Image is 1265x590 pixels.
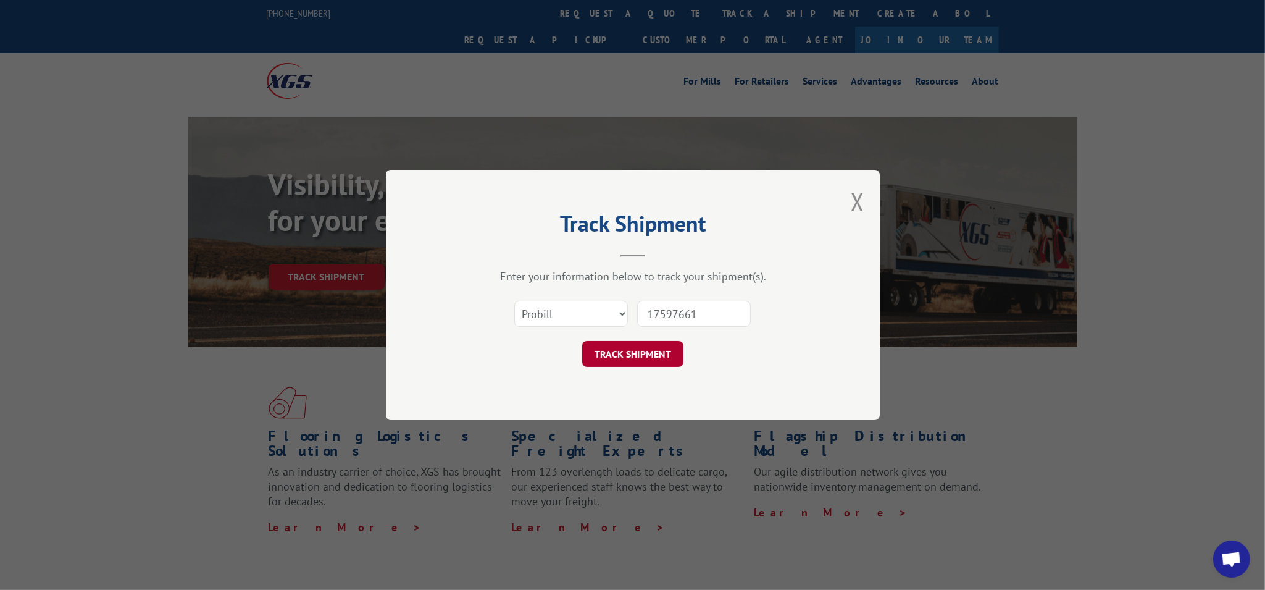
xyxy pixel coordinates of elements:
h2: Track Shipment [448,215,818,238]
button: TRACK SHIPMENT [582,341,683,367]
button: Close modal [851,185,864,218]
input: Number(s) [637,301,751,327]
div: Enter your information below to track your shipment(s). [448,269,818,284]
div: Open chat [1213,541,1250,578]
